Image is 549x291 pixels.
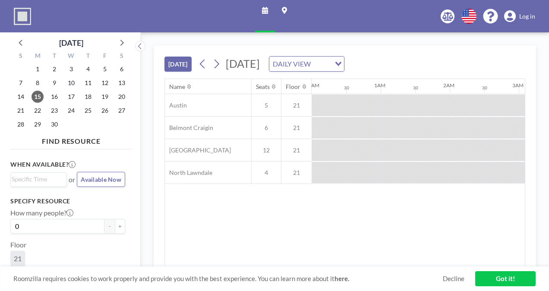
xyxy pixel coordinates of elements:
span: Wednesday, September 3, 2025 [65,63,77,75]
input: Search for option [12,174,62,184]
span: Friday, September 26, 2025 [99,104,111,117]
span: Available Now [81,176,121,183]
span: Wednesday, September 17, 2025 [65,91,77,103]
span: Roomzilla requires cookies to work properly and provide you with the best experience. You can lea... [13,275,443,283]
h3: Specify resource [10,197,125,205]
div: Search for option [269,57,344,71]
label: How many people? [10,209,73,217]
span: Wednesday, September 24, 2025 [65,104,77,117]
a: Decline [443,275,464,283]
span: Monday, September 15, 2025 [32,91,44,103]
div: Seats [256,83,270,91]
span: 21 [281,146,312,154]
button: - [104,219,115,234]
div: W [63,51,80,62]
div: Floor [286,83,300,91]
span: Saturday, September 20, 2025 [116,91,128,103]
span: 21 [281,124,312,132]
span: Thursday, September 4, 2025 [82,63,94,75]
span: Monday, September 29, 2025 [32,118,44,130]
button: + [115,219,125,234]
span: 21 [14,254,22,263]
div: 30 [344,85,349,91]
span: [DATE] [226,57,260,70]
span: Thursday, September 11, 2025 [82,77,94,89]
div: T [46,51,63,62]
span: Thursday, September 25, 2025 [82,104,94,117]
input: Search for option [313,58,330,70]
span: Tuesday, September 16, 2025 [48,91,60,103]
span: Monday, September 8, 2025 [32,77,44,89]
span: [GEOGRAPHIC_DATA] [165,146,231,154]
span: 5 [252,101,281,109]
span: North Lawndale [165,169,212,177]
span: Log in [519,13,535,20]
span: Thursday, September 18, 2025 [82,91,94,103]
span: Saturday, September 27, 2025 [116,104,128,117]
span: or [69,175,75,184]
span: Friday, September 12, 2025 [99,77,111,89]
button: [DATE] [164,57,192,72]
span: Monday, September 1, 2025 [32,63,44,75]
h4: FIND RESOURCE [10,133,132,145]
span: 12 [252,146,281,154]
span: 21 [281,169,312,177]
span: Saturday, September 6, 2025 [116,63,128,75]
span: 4 [252,169,281,177]
span: Sunday, September 21, 2025 [15,104,27,117]
div: Name [169,83,185,91]
span: Monday, September 22, 2025 [32,104,44,117]
span: Tuesday, September 30, 2025 [48,118,60,130]
span: Sunday, September 14, 2025 [15,91,27,103]
span: 21 [281,101,312,109]
span: Tuesday, September 9, 2025 [48,77,60,89]
div: 30 [413,85,418,91]
div: T [79,51,96,62]
div: [DATE] [59,37,83,49]
span: Austin [165,101,187,109]
span: DAILY VIEW [271,58,312,70]
div: 3AM [512,82,524,89]
button: Available Now [77,172,125,187]
span: Belmont Craigin [165,124,213,132]
div: F [96,51,113,62]
span: Tuesday, September 23, 2025 [48,104,60,117]
a: Got it! [475,271,536,286]
span: Friday, September 5, 2025 [99,63,111,75]
div: 1AM [374,82,385,89]
a: here. [334,275,349,282]
div: M [29,51,46,62]
span: Friday, September 19, 2025 [99,91,111,103]
label: Floor [10,240,26,249]
div: 2AM [443,82,454,89]
span: Tuesday, September 2, 2025 [48,63,60,75]
a: Log in [504,10,535,22]
span: Wednesday, September 10, 2025 [65,77,77,89]
div: S [13,51,29,62]
div: Search for option [11,173,66,186]
span: Saturday, September 13, 2025 [116,77,128,89]
span: 6 [252,124,281,132]
span: Sunday, September 28, 2025 [15,118,27,130]
div: 30 [482,85,487,91]
img: organization-logo [14,8,31,25]
div: S [113,51,130,62]
div: 12AM [305,82,319,89]
span: Sunday, September 7, 2025 [15,77,27,89]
